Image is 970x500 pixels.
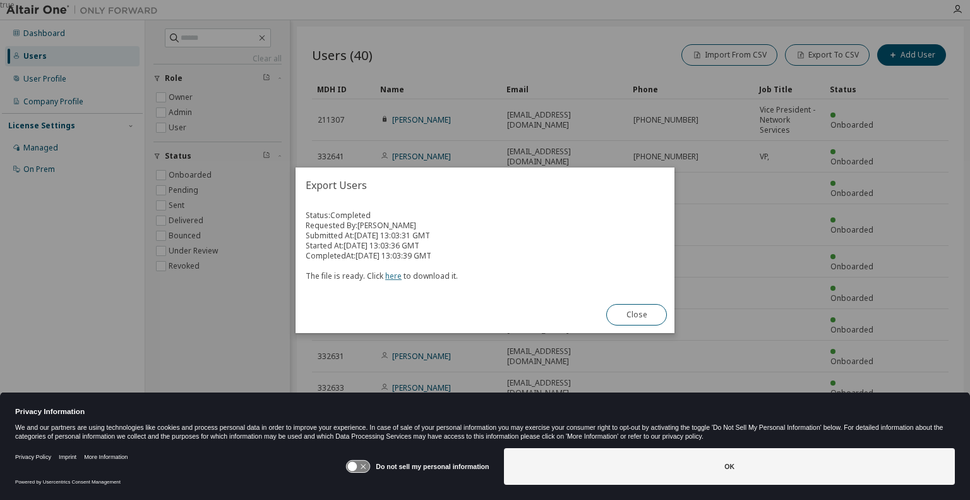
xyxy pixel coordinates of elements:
[385,271,402,281] a: here
[606,304,667,326] button: Close
[296,168,674,203] h2: Export Users
[306,210,664,281] div: Status: Completed Requested By: [PERSON_NAME] Started At: [DATE] 13:03:36 GMT Completed At: [DATE...
[306,231,664,241] div: Submitted At: [DATE] 13:03:31 GMT
[306,261,664,281] div: The file is ready. Click to download it.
